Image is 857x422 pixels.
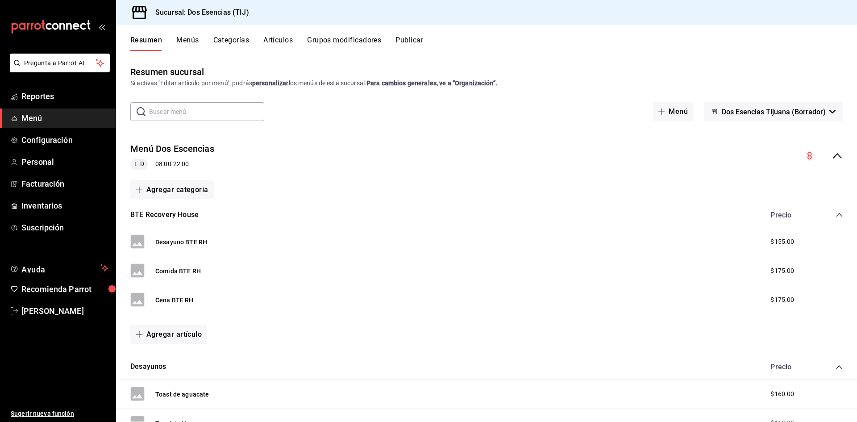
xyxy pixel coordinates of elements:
div: 08:00 - 22:00 [130,159,214,170]
span: Facturación [21,178,108,190]
strong: Para cambios generales, ve a “Organización”. [366,79,497,87]
button: collapse-category-row [836,211,843,218]
button: Menú Dos Escencias [130,142,214,155]
div: navigation tabs [130,36,857,51]
span: Dos Esencias Tijuana (Borrador) [722,108,826,116]
button: Categorías [213,36,250,51]
span: Pregunta a Parrot AI [24,58,96,68]
button: Cena BTE RH [155,296,194,305]
button: collapse-category-row [836,364,843,371]
input: Buscar menú [149,103,264,121]
div: collapse-menu-row [116,135,857,177]
a: Pregunta a Parrot AI [6,65,110,74]
button: Desayuno BTE RH [155,238,207,247]
span: Inventarios [21,200,108,212]
button: Desayunos [130,362,166,372]
span: Personal [21,156,108,168]
button: Pregunta a Parrot AI [10,54,110,72]
button: Grupos modificadores [307,36,381,51]
span: $175.00 [770,266,794,276]
div: Si activas ‘Editar artículo por menú’, podrás los menús de esta sucursal. [130,79,843,88]
button: open_drawer_menu [98,23,105,30]
span: Reportes [21,90,108,102]
div: Precio [761,363,819,371]
button: Artículos [263,36,293,51]
button: Toast de aguacate [155,390,209,399]
span: [PERSON_NAME] [21,305,108,317]
span: Recomienda Parrot [21,283,108,295]
h3: Sucursal: Dos Esencias (TIJ) [148,7,249,18]
span: $175.00 [770,295,794,305]
button: Comida BTE RH [155,267,201,276]
button: Dos Esencias Tijuana (Borrador) [704,102,843,121]
button: Agregar categoría [130,180,214,199]
button: Menú [653,102,693,121]
span: Menú [21,112,108,124]
div: Resumen sucursal [130,65,204,79]
button: Publicar [395,36,423,51]
span: $155.00 [770,237,794,247]
span: Configuración [21,134,108,146]
button: Menús [176,36,199,51]
button: Resumen [130,36,162,51]
span: Ayuda [21,263,97,273]
strong: personalizar [252,79,289,87]
button: Agregar artículo [130,325,207,344]
button: BTE Recovery House [130,210,199,220]
span: Sugerir nueva función [11,409,108,418]
span: $160.00 [770,389,794,399]
span: Suscripción [21,221,108,234]
div: Precio [761,211,819,219]
span: L-D [131,159,147,169]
